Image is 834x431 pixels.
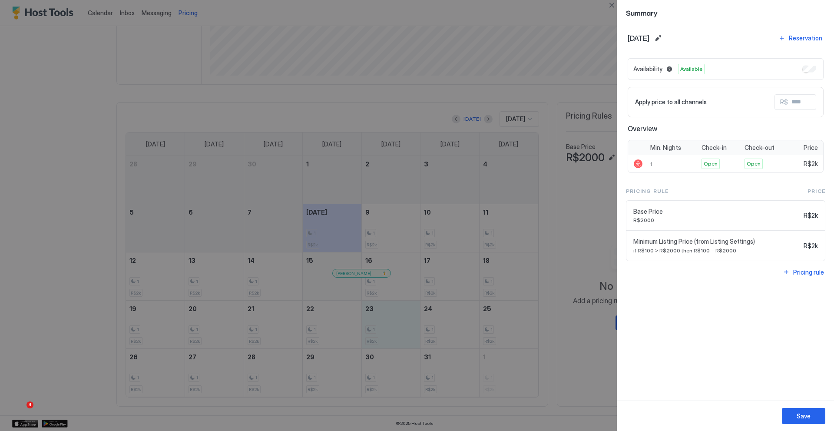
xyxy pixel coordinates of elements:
span: Pricing Rule [626,187,669,195]
div: Save [797,411,811,421]
span: Summary [626,7,825,18]
button: Blocked dates override all pricing rules and remain unavailable until manually unblocked [664,64,675,74]
span: R$2k [804,242,818,250]
span: R$2k [804,160,818,168]
span: Open [704,160,718,168]
span: Apply price to all channels [635,98,707,106]
span: Base Price [633,208,800,215]
span: 3 [26,401,33,408]
span: Check-in [702,144,727,152]
div: Reservation [789,33,822,43]
span: if R$100 > R$2000 then R$100 = R$2000 [633,247,800,254]
span: Available [680,65,702,73]
span: Overview [628,124,824,133]
span: Check-out [745,144,774,152]
button: Save [782,408,825,424]
button: Edit date range [653,33,663,43]
span: [DATE] [628,34,649,43]
button: Pricing rule [781,266,825,278]
span: Min. Nights [650,144,681,152]
span: Minimum Listing Price (from Listing Settings) [633,238,800,245]
span: R$ [780,98,788,106]
span: 1 [650,161,652,167]
iframe: Intercom live chat [9,401,30,422]
span: R$2000 [633,217,800,223]
div: Pricing rule [793,268,824,277]
span: Availability [633,65,662,73]
span: Price [804,144,818,152]
span: R$2k [804,212,818,219]
button: Reservation [777,32,824,44]
span: Price [808,187,825,195]
span: Open [747,160,761,168]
